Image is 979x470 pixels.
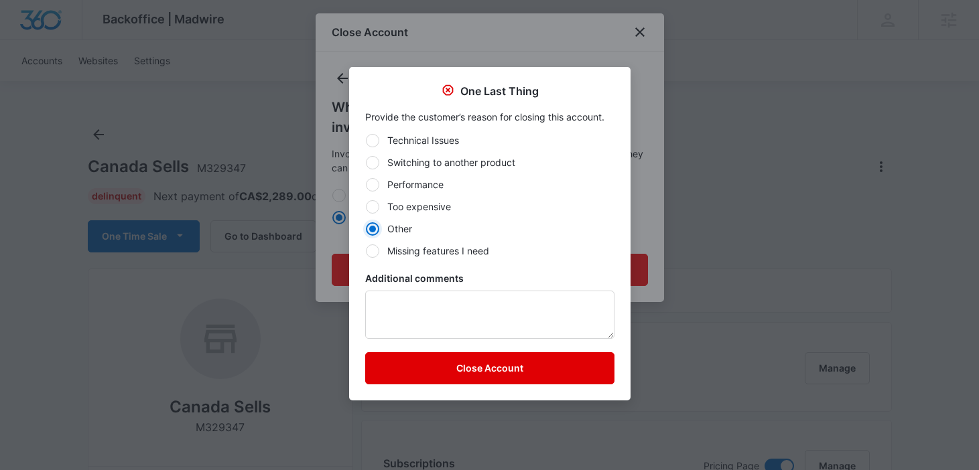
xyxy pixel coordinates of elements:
[365,200,614,214] label: Too expensive
[148,79,226,88] div: Keywords by Traffic
[365,244,614,258] label: Missing features I need
[36,78,47,88] img: tab_domain_overview_orange.svg
[365,271,614,285] label: Additional comments
[51,79,120,88] div: Domain Overview
[365,222,614,236] label: Other
[38,21,66,32] div: v 4.0.25
[365,133,614,147] label: Technical Issues
[35,35,147,46] div: Domain: [DOMAIN_NAME]
[365,352,614,384] button: Close Account
[460,83,539,99] p: One Last Thing
[365,155,614,169] label: Switching to another product
[365,110,614,124] p: Provide the customer’s reason for closing this account.
[21,35,32,46] img: website_grey.svg
[21,21,32,32] img: logo_orange.svg
[133,78,144,88] img: tab_keywords_by_traffic_grey.svg
[365,177,614,191] label: Performance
